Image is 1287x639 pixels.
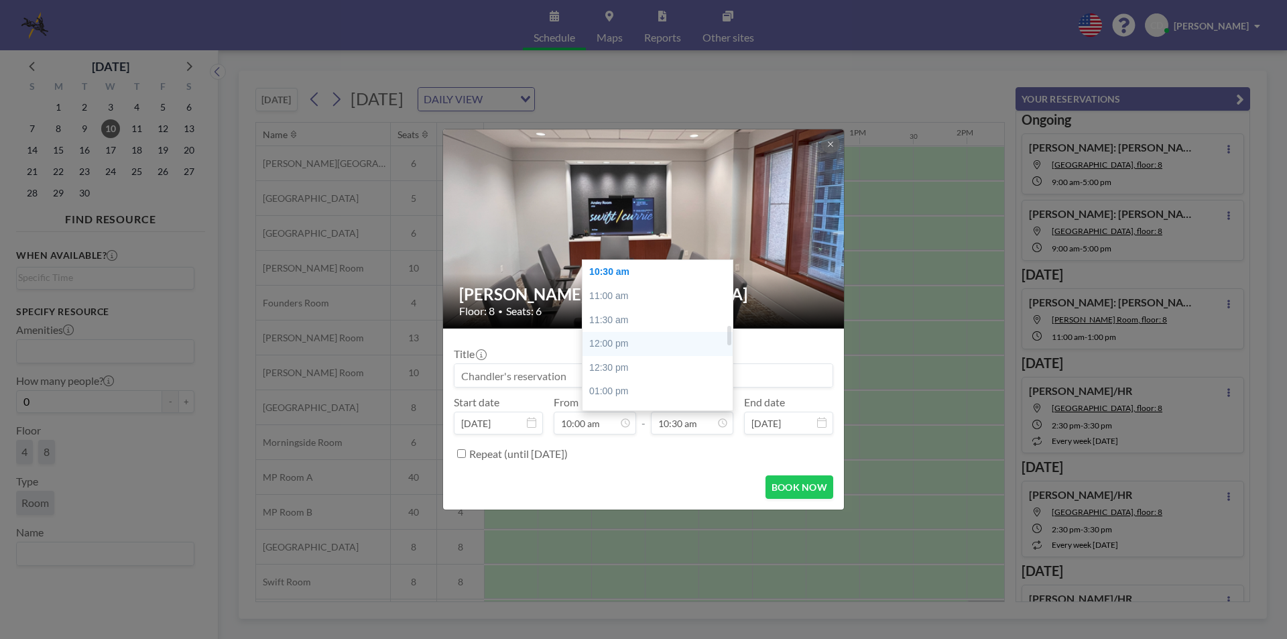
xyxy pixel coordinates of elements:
[459,304,495,318] span: Floor: 8
[744,396,785,409] label: End date
[554,396,578,409] label: From
[454,347,485,361] label: Title
[641,400,646,430] span: -
[583,404,739,428] div: 01:30 pm
[454,396,499,409] label: Start date
[583,284,739,308] div: 11:00 am
[583,332,739,356] div: 12:00 pm
[443,78,845,380] img: 537.png
[583,308,739,333] div: 11:30 am
[454,364,833,387] input: Chandler's reservation
[498,306,503,316] span: •
[506,304,542,318] span: Seats: 6
[583,380,739,404] div: 01:00 pm
[583,356,739,380] div: 12:30 pm
[583,260,739,284] div: 10:30 am
[459,284,829,304] h2: [PERSON_NAME][GEOGRAPHIC_DATA]
[765,475,833,499] button: BOOK NOW
[469,447,568,461] label: Repeat (until [DATE])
